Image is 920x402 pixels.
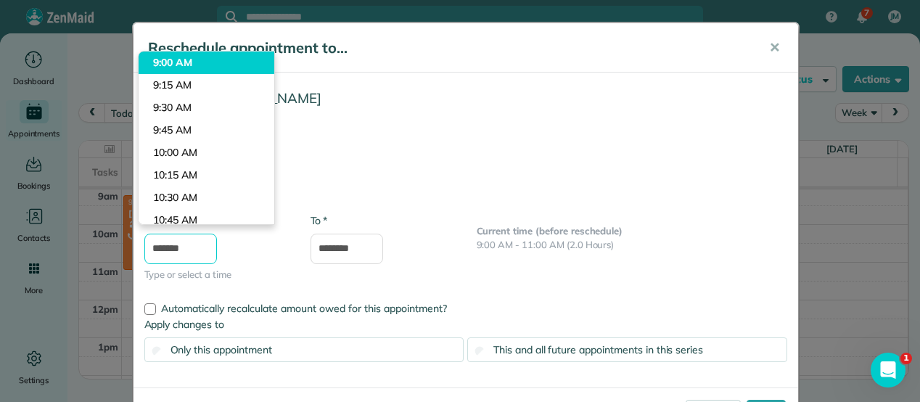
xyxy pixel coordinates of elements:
li: 10:45 AM [139,209,274,231]
li: 9:45 AM [139,119,274,141]
span: ✕ [769,39,780,56]
label: Apply changes to [144,317,787,332]
li: 10:15 AM [139,164,274,186]
li: 10:30 AM [139,186,274,209]
iframe: Intercom live chat [871,353,905,387]
span: Only this appointment [171,343,272,356]
p: 9:00 AM - 11:00 AM (2.0 Hours) [477,238,787,253]
li: 10:00 AM [139,141,274,164]
input: This and all future appointments in this series [475,347,485,356]
li: 9:15 AM [139,74,274,97]
b: Current time (before reschedule) [477,225,623,237]
span: Automatically recalculate amount owed for this appointment? [161,302,447,315]
input: Only this appointment [152,347,161,356]
h4: Customer: [PERSON_NAME] [144,91,787,106]
span: Current Date: [DATE] [144,184,787,199]
span: This and all future appointments in this series [493,343,703,356]
span: Type or select a time [144,268,289,282]
li: 9:00 AM [139,52,274,74]
label: To [311,213,327,228]
h5: Reschedule appointment to... [148,38,749,58]
li: 9:30 AM [139,97,274,119]
span: 1 [900,353,912,364]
